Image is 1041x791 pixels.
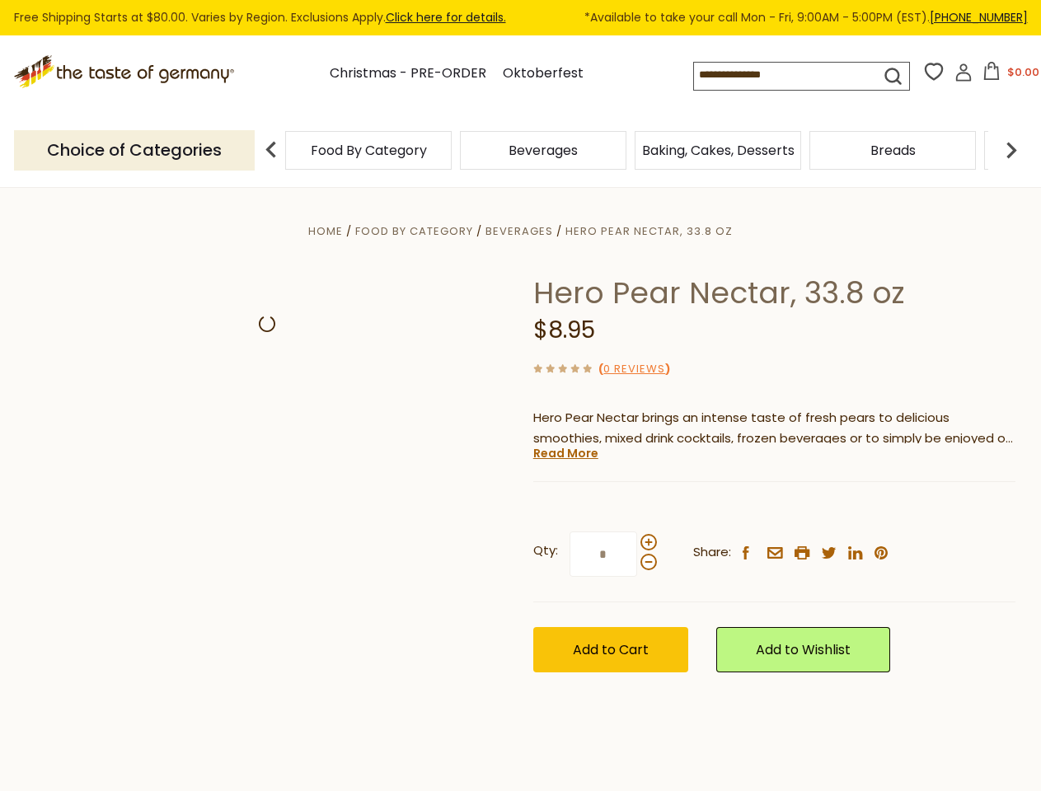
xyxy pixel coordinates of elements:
[533,314,595,346] span: $8.95
[14,8,1028,27] div: Free Shipping Starts at $80.00. Varies by Region. Exclusions Apply.
[533,408,1015,449] p: Hero Pear Nectar brings an intense taste of fresh pears to delicious smoothies, mixed drink cockt...
[503,63,584,85] a: Oktoberfest
[603,361,665,378] a: 0 Reviews
[311,144,427,157] a: Food By Category
[1007,64,1039,80] span: $0.00
[573,640,649,659] span: Add to Cart
[533,274,1015,311] h1: Hero Pear Nectar, 33.8 oz
[693,542,731,563] span: Share:
[308,223,343,239] a: Home
[14,130,255,171] p: Choice of Categories
[870,144,916,157] a: Breads
[642,144,795,157] a: Baking, Cakes, Desserts
[930,9,1028,26] a: [PHONE_NUMBER]
[330,63,486,85] a: Christmas - PRE-ORDER
[533,541,558,561] strong: Qty:
[509,144,578,157] a: Beverages
[716,627,890,672] a: Add to Wishlist
[584,8,1028,27] span: *Available to take your call Mon - Fri, 9:00AM - 5:00PM (EST).
[533,445,598,461] a: Read More
[255,133,288,166] img: previous arrow
[386,9,506,26] a: Click here for details.
[565,223,733,239] a: Hero Pear Nectar, 33.8 oz
[570,531,637,577] input: Qty:
[355,223,473,239] a: Food By Category
[995,133,1028,166] img: next arrow
[533,627,688,672] button: Add to Cart
[598,361,670,377] span: ( )
[485,223,553,239] a: Beverages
